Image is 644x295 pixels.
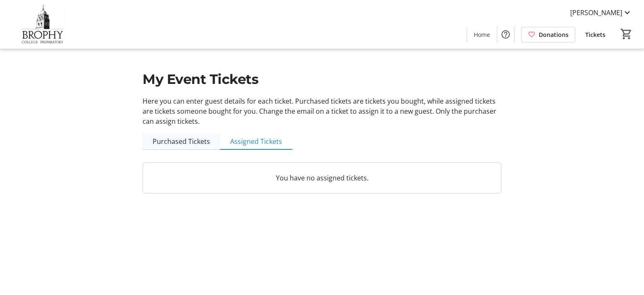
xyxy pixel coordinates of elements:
span: Assigned Tickets [230,138,282,145]
p: You have no assigned tickets. [153,173,491,183]
a: Donations [521,27,575,42]
a: Tickets [579,27,612,42]
span: [PERSON_NAME] [570,8,622,18]
span: Donations [539,30,569,39]
img: Brophy College Preparatory 's Logo [5,3,80,45]
h1: My Event Tickets [143,69,501,89]
button: Help [497,26,514,43]
span: Home [474,30,490,39]
button: Cart [619,26,634,42]
a: Home [467,27,497,42]
span: Tickets [585,30,605,39]
button: [PERSON_NAME] [563,6,639,19]
span: Purchased Tickets [153,138,210,145]
p: Here you can enter guest details for each ticket. Purchased tickets are tickets you bought, while... [143,96,501,126]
